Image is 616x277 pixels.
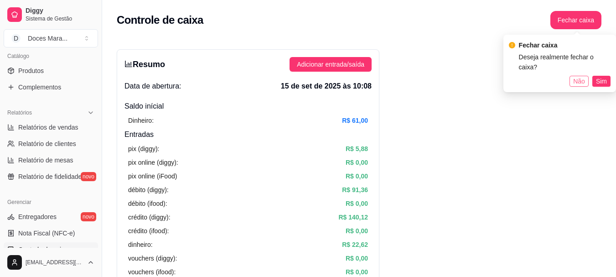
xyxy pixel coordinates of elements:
[342,185,368,195] article: R$ 91,36
[569,76,589,87] button: Não
[128,157,178,167] article: pix online (diggy):
[7,109,32,116] span: Relatórios
[4,63,98,78] a: Produtos
[4,49,98,63] div: Catálogo
[128,212,171,222] article: crédito (diggy):
[26,7,94,15] span: Diggy
[4,169,98,184] a: Relatório de fidelidadenovo
[4,226,98,240] a: Nota Fiscal (NFC-e)
[550,11,601,29] button: Fechar caixa
[128,144,159,154] article: pix (diggy):
[26,15,94,22] span: Sistema de Gestão
[18,212,57,221] span: Entregadores
[4,209,98,224] a: Entregadoresnovo
[592,76,611,87] button: Sim
[124,58,165,71] h3: Resumo
[509,42,515,48] span: exclamation-circle
[124,101,372,112] h4: Saldo inícial
[18,139,76,148] span: Relatório de clientes
[18,245,68,254] span: Controle de caixa
[18,123,78,132] span: Relatórios de vendas
[4,195,98,209] div: Gerenciar
[346,171,368,181] article: R$ 0,00
[124,129,372,140] h4: Entradas
[18,66,44,75] span: Produtos
[519,40,611,50] div: Fechar caixa
[346,267,368,277] article: R$ 0,00
[128,115,154,125] article: Dinheiro:
[128,171,177,181] article: pix online (iFood)
[573,76,585,86] span: Não
[124,81,181,92] span: Data de abertura:
[342,115,368,125] article: R$ 61,00
[11,34,21,43] span: D
[290,57,372,72] button: Adicionar entrada/saída
[18,156,73,165] span: Relatório de mesas
[342,240,368,250] article: R$ 22,62
[4,251,98,273] button: [EMAIL_ADDRESS][DOMAIN_NAME]
[346,253,368,263] article: R$ 0,00
[128,185,169,195] article: débito (diggy):
[596,76,607,86] span: Sim
[338,212,368,222] article: R$ 140,12
[519,52,611,72] div: Deseja realmente fechar o caixa?
[4,29,98,47] button: Select a team
[128,226,169,236] article: crédito (ifood):
[4,153,98,167] a: Relatório de mesas
[346,226,368,236] article: R$ 0,00
[18,172,82,181] span: Relatório de fidelidade
[128,199,167,209] article: débito (ifood):
[128,240,153,250] article: dinheiro:
[117,13,203,27] h2: Controle de caixa
[4,120,98,135] a: Relatórios de vendas
[4,80,98,94] a: Complementos
[297,59,364,69] span: Adicionar entrada/saída
[28,34,67,43] div: Doces Mara ...
[18,229,75,238] span: Nota Fiscal (NFC-e)
[128,253,177,263] article: vouchers (diggy):
[4,136,98,151] a: Relatório de clientes
[346,157,368,167] article: R$ 0,00
[124,60,133,68] span: bar-chart
[4,4,98,26] a: DiggySistema de Gestão
[128,267,176,277] article: vouchers (ifood):
[346,144,368,154] article: R$ 5,88
[346,199,368,209] article: R$ 0,00
[281,81,372,92] span: 15 de set de 2025 às 10:08
[26,259,83,266] span: [EMAIL_ADDRESS][DOMAIN_NAME]
[18,83,61,92] span: Complementos
[4,242,98,257] a: Controle de caixa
